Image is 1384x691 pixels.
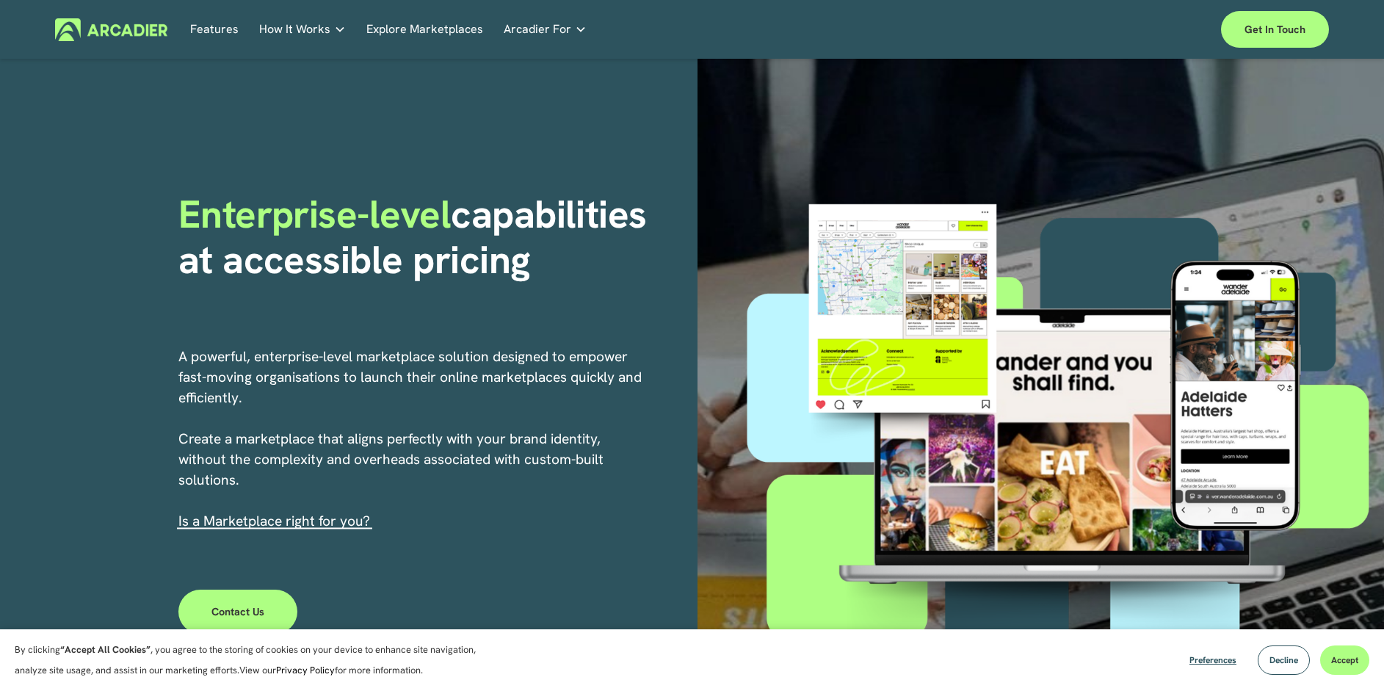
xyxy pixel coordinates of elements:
[1221,11,1329,48] a: Get in touch
[60,643,151,656] strong: “Accept All Cookies”
[182,512,370,530] a: s a Marketplace right for you?
[259,18,346,40] a: folder dropdown
[178,347,644,532] p: A powerful, enterprise-level marketplace solution designed to empower fast-moving organisations t...
[178,590,298,634] a: Contact Us
[15,640,492,681] p: By clicking , you agree to the storing of cookies on your device to enhance site navigation, anal...
[178,189,657,285] strong: capabilities at accessible pricing
[1258,645,1310,675] button: Decline
[1311,621,1384,691] iframe: Chat Widget
[1269,654,1298,666] span: Decline
[366,18,483,40] a: Explore Marketplaces
[178,512,370,530] span: I
[276,664,335,676] a: Privacy Policy
[504,19,571,40] span: Arcadier For
[259,19,330,40] span: How It Works
[178,189,452,239] span: Enterprise-level
[55,18,167,41] img: Arcadier
[190,18,239,40] a: Features
[1178,645,1247,675] button: Preferences
[1189,654,1236,666] span: Preferences
[504,18,587,40] a: folder dropdown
